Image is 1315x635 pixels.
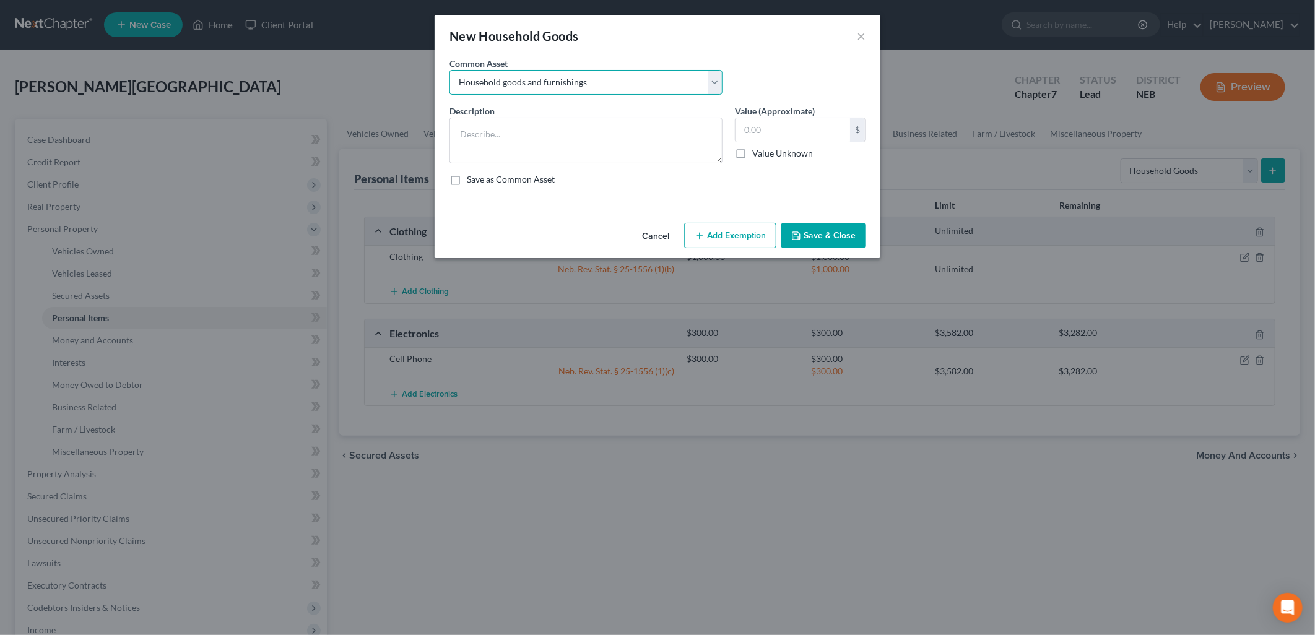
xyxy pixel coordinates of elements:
[736,118,850,142] input: 0.00
[449,106,495,116] span: Description
[449,57,508,70] label: Common Asset
[752,147,813,160] label: Value Unknown
[467,173,555,186] label: Save as Common Asset
[1273,593,1303,623] div: Open Intercom Messenger
[857,28,866,43] button: ×
[850,118,865,142] div: $
[449,27,579,45] div: New Household Goods
[735,105,815,118] label: Value (Approximate)
[632,224,679,249] button: Cancel
[781,223,866,249] button: Save & Close
[684,223,776,249] button: Add Exemption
